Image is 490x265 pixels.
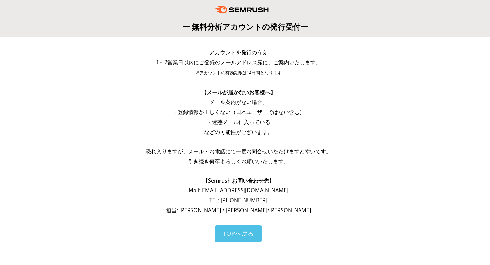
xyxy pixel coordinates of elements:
[188,158,289,165] span: 引き続き何卒よろしくお願いいたします。
[223,230,254,237] span: TOPへ戻る
[215,225,262,242] a: TOPへ戻る
[203,177,274,184] span: 【Semrush お問い合わせ先】
[156,59,321,66] span: 1～2営業日以内にご登録のメールアドレス宛に、ご案内いたします。
[209,197,267,204] span: TEL: [PHONE_NUMBER]
[189,187,288,194] span: Mail: [EMAIL_ADDRESS][DOMAIN_NAME]
[209,99,268,106] span: メール案内がない場合、
[201,89,276,96] span: 【メールが届かないお客様へ】
[146,148,331,155] span: 恐れ入りますが、メール・お電話にて一度お問合せいただけますと幸いです。
[207,118,270,126] span: ・迷惑メールに入っている
[172,108,305,116] span: ・登録情報が正しくない（日本ユーザーではない含む）
[209,49,268,56] span: アカウントを発行のうえ
[195,70,282,76] span: ※アカウントの有効期限は14日間となります
[204,128,273,136] span: などの可能性がございます。
[182,21,308,32] span: ー 無料分析アカウントの発行受付ー
[166,207,311,214] span: 担当: [PERSON_NAME] / [PERSON_NAME]/[PERSON_NAME]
